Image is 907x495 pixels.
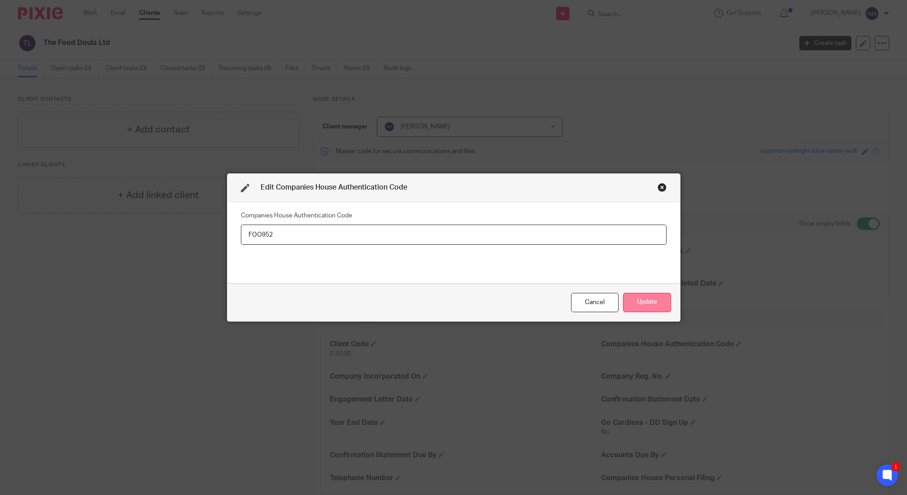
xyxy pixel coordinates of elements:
div: Close this dialog window [571,293,619,312]
div: Close this dialog window [658,183,667,192]
label: Companies House Authentication Code [241,211,352,220]
button: Update [623,293,671,312]
span: Edit Companies House Authentication Code [261,184,407,191]
div: 1 [891,462,900,471]
input: Companies House Authentication Code [241,225,667,245]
